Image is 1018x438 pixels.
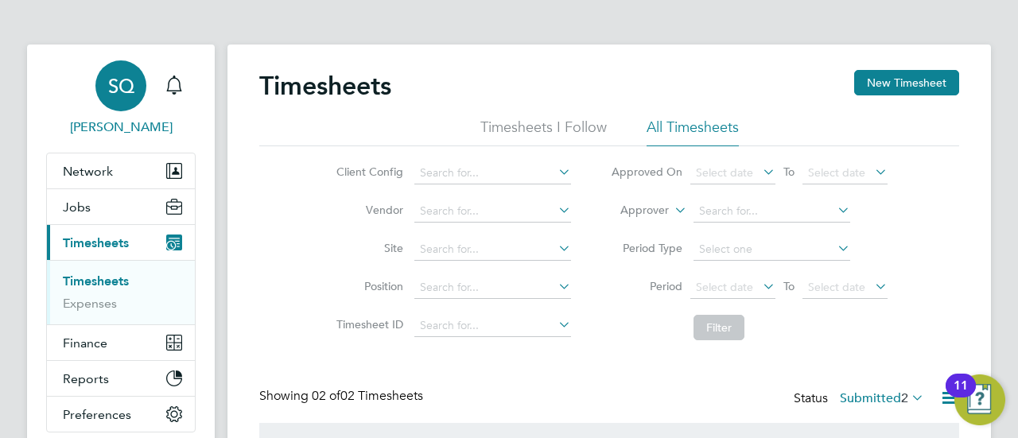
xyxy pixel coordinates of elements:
input: Search for... [414,200,571,223]
input: Search for... [694,200,850,223]
li: Timesheets I Follow [480,118,607,146]
span: To [779,276,799,297]
div: Status [794,388,927,410]
input: Search for... [414,315,571,337]
button: Timesheets [47,225,195,260]
span: Select date [808,165,865,180]
button: Filter [694,315,744,340]
span: Network [63,164,113,179]
span: Sam Quinsee [46,118,196,137]
span: 2 [901,390,908,406]
button: New Timesheet [854,70,959,95]
span: 02 of [312,388,340,404]
label: Vendor [332,203,403,217]
button: Open Resource Center, 11 new notifications [954,374,1005,425]
span: Select date [696,165,753,180]
div: Showing [259,388,426,405]
label: Period [611,279,682,293]
button: Reports [47,361,195,396]
label: Position [332,279,403,293]
input: Search for... [414,162,571,184]
label: Site [332,241,403,255]
a: Timesheets [63,273,129,289]
li: All Timesheets [647,118,739,146]
button: Preferences [47,397,195,432]
label: Client Config [332,165,403,179]
input: Search for... [414,238,571,261]
span: Preferences [63,407,131,422]
span: Jobs [63,200,91,215]
span: Select date [808,280,865,294]
span: SQ [108,76,134,96]
button: Network [47,153,195,188]
button: Finance [47,325,195,360]
span: 02 Timesheets [312,388,423,404]
a: SQ[PERSON_NAME] [46,60,196,137]
label: Period Type [611,241,682,255]
input: Search for... [414,277,571,299]
label: Approver [597,203,669,219]
label: Submitted [840,390,924,406]
span: Finance [63,335,107,351]
a: Expenses [63,296,117,311]
button: Jobs [47,189,195,224]
input: Select one [694,238,850,261]
label: Approved On [611,165,682,179]
div: 11 [954,386,968,406]
div: Timesheets [47,260,195,324]
span: Reports [63,371,109,386]
span: To [779,161,799,182]
h2: Timesheets [259,70,391,102]
label: Timesheet ID [332,317,403,331]
span: Timesheets [63,235,129,250]
span: Select date [696,280,753,294]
